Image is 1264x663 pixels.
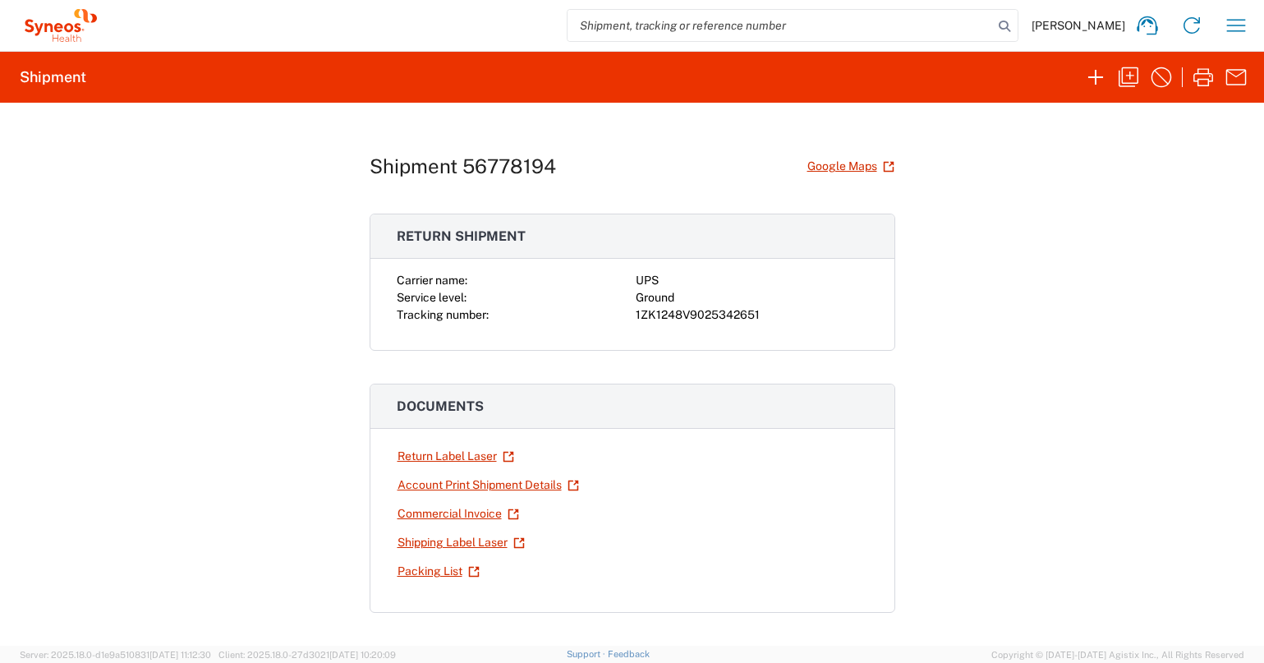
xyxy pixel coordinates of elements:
[397,228,526,244] span: Return shipment
[329,650,396,660] span: [DATE] 10:20:09
[370,154,556,178] h1: Shipment 56778194
[397,442,515,471] a: Return Label Laser
[567,649,608,659] a: Support
[636,306,868,324] div: 1ZK1248V9025342651
[397,528,526,557] a: Shipping Label Laser
[397,557,480,586] a: Packing List
[218,650,396,660] span: Client: 2025.18.0-27d3021
[991,647,1244,662] span: Copyright © [DATE]-[DATE] Agistix Inc., All Rights Reserved
[397,291,467,304] span: Service level:
[636,272,868,289] div: UPS
[397,308,489,321] span: Tracking number:
[397,274,467,287] span: Carrier name:
[636,289,868,306] div: Ground
[568,10,993,41] input: Shipment, tracking or reference number
[1032,18,1125,33] span: [PERSON_NAME]
[20,650,211,660] span: Server: 2025.18.0-d1e9a510831
[807,152,895,181] a: Google Maps
[397,471,580,500] a: Account Print Shipment Details
[20,67,86,87] h2: Shipment
[397,398,484,414] span: Documents
[397,500,520,528] a: Commercial Invoice
[149,650,211,660] span: [DATE] 11:12:30
[608,649,650,659] a: Feedback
